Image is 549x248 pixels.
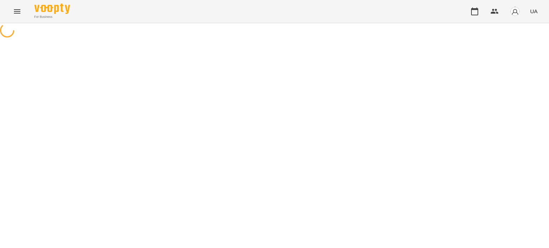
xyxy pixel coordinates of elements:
[34,15,70,19] span: For Business
[9,3,26,20] button: Menu
[527,5,540,18] button: UA
[34,4,70,14] img: Voopty Logo
[510,6,520,16] img: avatar_s.png
[530,7,538,15] span: UA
